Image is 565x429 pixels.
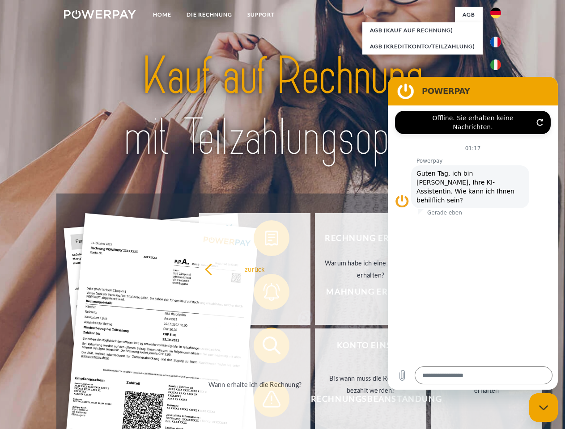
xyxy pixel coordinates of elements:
[490,59,501,70] img: it
[204,263,305,275] div: zurück
[204,378,305,390] div: Wann erhalte ich die Rechnung?
[85,43,480,171] img: title-powerpay_de.svg
[64,10,136,19] img: logo-powerpay-white.svg
[455,7,483,23] a: agb
[490,37,501,47] img: fr
[320,372,421,396] div: Bis wann muss die Rechnung bezahlt werden?
[490,8,501,18] img: de
[388,77,558,390] iframe: Messaging-Fenster
[529,393,558,422] iframe: Schaltfläche zum Öffnen des Messaging-Fensters; Konversation läuft
[362,38,483,55] a: AGB (Kreditkonto/Teilzahlung)
[145,7,179,23] a: Home
[362,22,483,38] a: AGB (Kauf auf Rechnung)
[240,7,282,23] a: SUPPORT
[320,257,421,281] div: Warum habe ich eine Rechnung erhalten?
[179,7,240,23] a: DIE RECHNUNG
